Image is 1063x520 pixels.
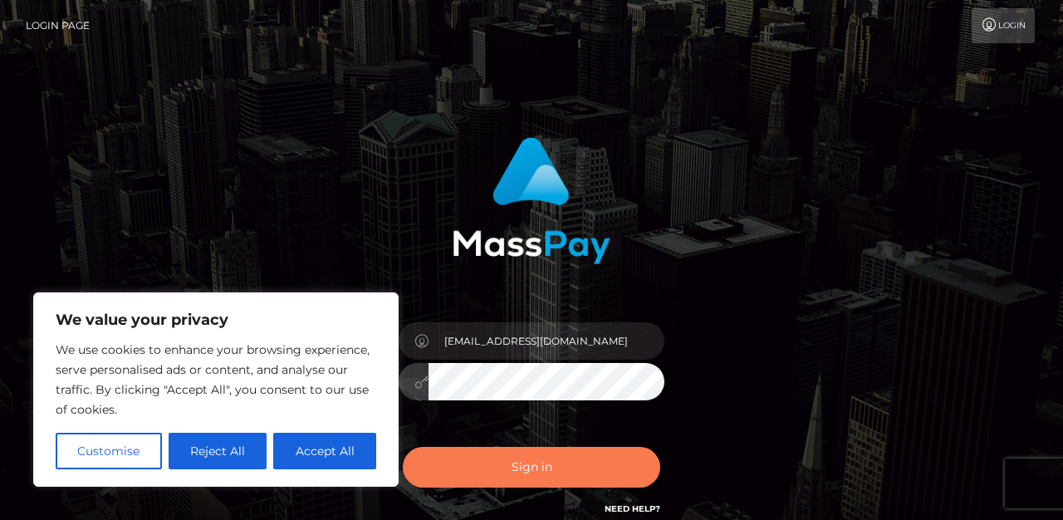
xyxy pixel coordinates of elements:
[273,433,376,469] button: Accept All
[56,310,376,330] p: We value your privacy
[429,322,664,360] input: Username...
[33,292,399,487] div: We value your privacy
[56,340,376,419] p: We use cookies to enhance your browsing experience, serve personalised ads or content, and analys...
[403,447,660,488] button: Sign in
[453,137,610,264] img: MassPay Login
[26,8,90,43] a: Login Page
[56,433,162,469] button: Customise
[605,503,660,514] a: Need Help?
[972,8,1035,43] a: Login
[169,433,267,469] button: Reject All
